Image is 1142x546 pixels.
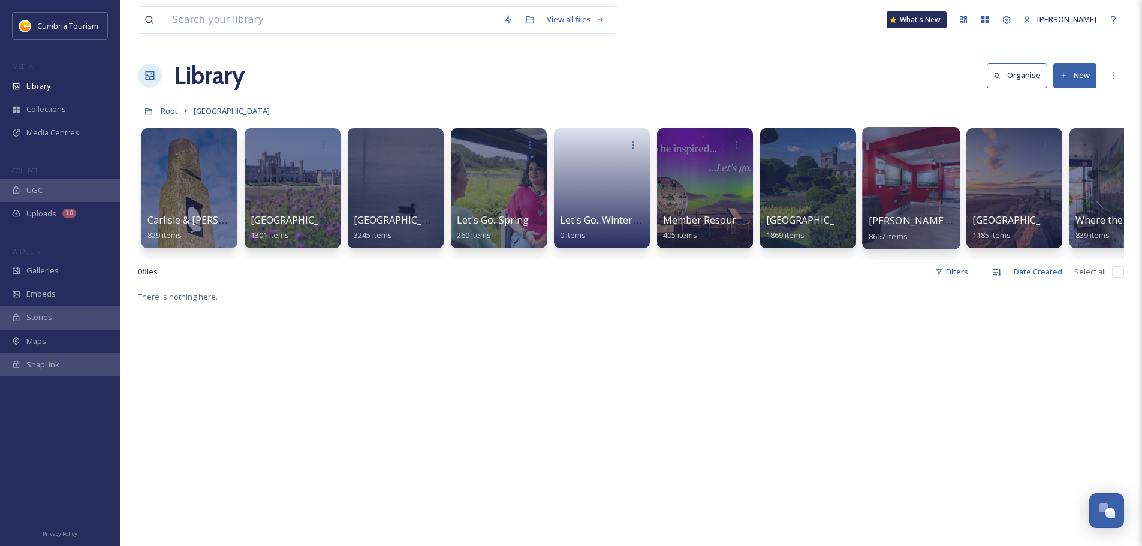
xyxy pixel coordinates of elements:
[354,215,450,240] a: [GEOGRAPHIC_DATA]3245 items
[12,166,38,175] span: COLLECT
[1075,230,1110,240] span: 839 items
[194,105,270,116] span: [GEOGRAPHIC_DATA]
[26,80,50,92] span: Library
[43,530,77,538] span: Privacy Policy
[1017,8,1102,31] a: [PERSON_NAME]
[560,230,586,240] span: 0 items
[887,11,947,28] a: What's New
[869,214,987,227] span: [PERSON_NAME] Uploads
[26,359,59,370] span: SnapLink
[972,215,1069,240] a: [GEOGRAPHIC_DATA]1185 items
[19,20,31,32] img: images.jpg
[62,209,76,218] div: 10
[12,246,40,255] span: WIDGETS
[147,213,297,227] span: Carlisle & [PERSON_NAME]'s Wall
[26,185,43,196] span: UGC
[166,7,498,33] input: Search your library
[147,230,182,240] span: 829 items
[929,260,974,283] div: Filters
[972,213,1069,227] span: [GEOGRAPHIC_DATA]
[147,215,297,240] a: Carlisle & [PERSON_NAME]'s Wall829 items
[26,104,66,115] span: Collections
[138,291,218,302] span: There is nothing here.
[37,20,98,31] span: Cumbria Tourism
[766,213,863,227] span: [GEOGRAPHIC_DATA]
[26,312,52,323] span: Stories
[161,105,178,116] span: Root
[766,230,804,240] span: 1869 items
[972,230,1011,240] span: 1185 items
[26,208,56,219] span: Uploads
[354,213,450,227] span: [GEOGRAPHIC_DATA]
[138,266,158,277] span: 0 file s
[1037,14,1096,25] span: [PERSON_NAME]
[457,215,665,240] a: Let's Go...Spring / Summer 2025 Resource Hub260 items
[251,230,289,240] span: 1301 items
[987,63,1047,88] button: Organise
[26,265,59,276] span: Galleries
[251,215,455,240] a: [GEOGRAPHIC_DATA] & [GEOGRAPHIC_DATA]1301 items
[663,215,751,240] a: Member Resources405 items
[766,215,863,240] a: [GEOGRAPHIC_DATA]1869 items
[161,104,178,118] a: Root
[251,213,455,227] span: [GEOGRAPHIC_DATA] & [GEOGRAPHIC_DATA]
[1074,266,1106,277] span: Select all
[560,213,671,227] span: Let's Go...Winter 2025/26
[1089,493,1124,528] button: Open Chat
[43,526,77,540] a: Privacy Policy
[457,213,665,227] span: Let's Go...Spring / Summer 2025 Resource Hub
[354,230,392,240] span: 3245 items
[987,63,1053,88] a: Organise
[457,230,491,240] span: 260 items
[26,336,46,347] span: Maps
[663,230,697,240] span: 405 items
[869,230,908,241] span: 8657 items
[26,127,79,138] span: Media Centres
[12,62,33,71] span: MEDIA
[869,215,987,242] a: [PERSON_NAME] Uploads8657 items
[541,8,611,31] a: View all files
[663,213,751,227] span: Member Resources
[1053,63,1096,88] button: New
[174,58,245,93] a: Library
[1008,260,1068,283] div: Date Created
[560,215,671,240] a: Let's Go...Winter 2025/260 items
[194,104,270,118] a: [GEOGRAPHIC_DATA]
[26,288,56,300] span: Embeds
